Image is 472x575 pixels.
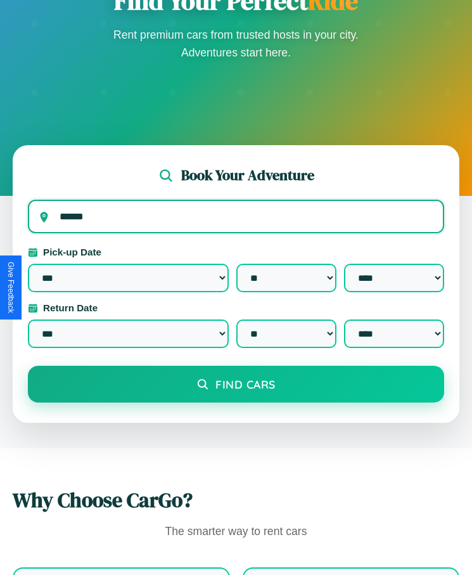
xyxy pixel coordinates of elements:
div: Give Feedback [6,262,15,313]
p: Rent premium cars from trusted hosts in your city. Adventures start here. [110,26,363,61]
button: Find Cars [28,366,444,403]
h2: Why Choose CarGo? [13,486,459,514]
p: The smarter way to rent cars [13,522,459,542]
label: Return Date [28,302,444,313]
h2: Book Your Adventure [181,165,314,185]
label: Pick-up Date [28,247,444,257]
